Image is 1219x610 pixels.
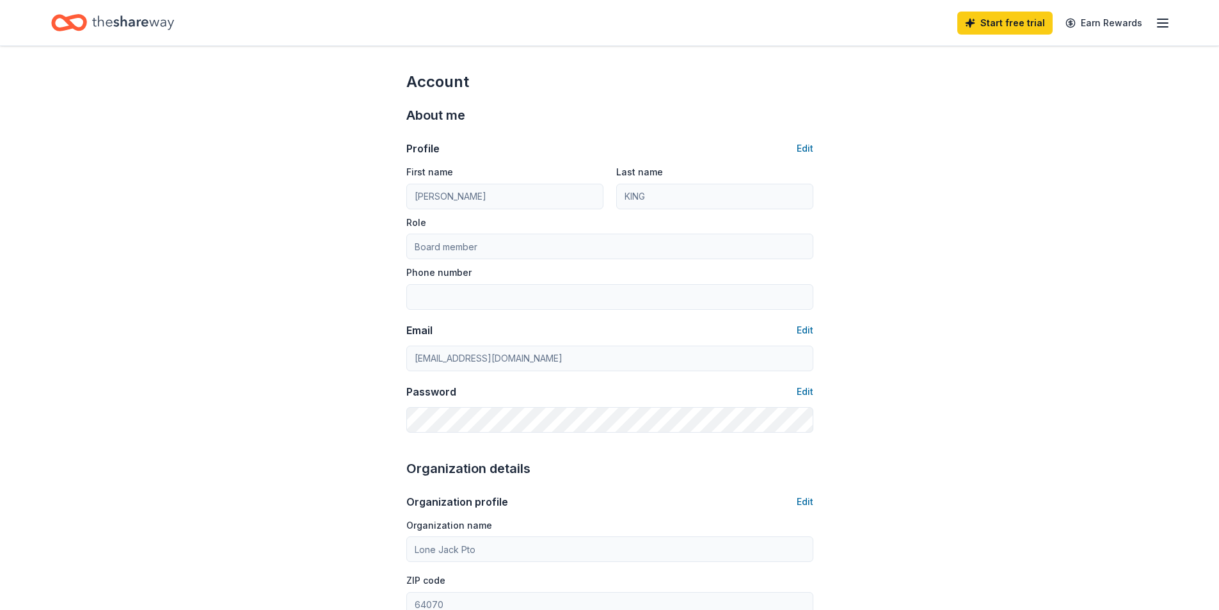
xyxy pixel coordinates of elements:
label: Organization name [406,519,492,532]
a: Start free trial [957,12,1053,35]
label: Last name [616,166,663,179]
button: Edit [797,141,813,156]
label: ZIP code [406,574,445,587]
button: Edit [797,494,813,510]
label: Phone number [406,266,472,279]
div: Organization profile [406,494,508,510]
a: Earn Rewards [1058,12,1150,35]
button: Edit [797,323,813,338]
div: Profile [406,141,440,156]
label: Role [406,216,426,229]
div: Password [406,384,456,399]
div: Organization details [406,458,813,479]
button: Edit [797,384,813,399]
label: First name [406,166,453,179]
div: About me [406,105,813,125]
div: Email [406,323,433,338]
a: Home [51,8,174,38]
div: Account [406,72,813,92]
